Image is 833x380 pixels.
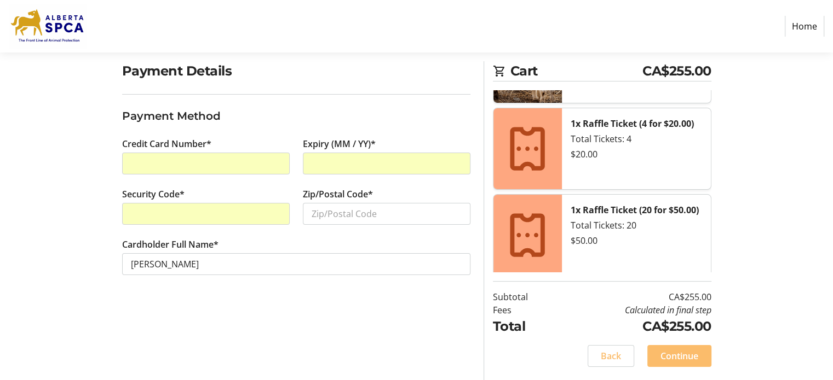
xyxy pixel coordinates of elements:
[571,219,702,232] div: Total Tickets: 20
[785,16,824,37] a: Home
[122,188,185,201] label: Security Code*
[312,157,462,170] iframe: Secure expiration date input frame
[660,349,698,363] span: Continue
[601,349,621,363] span: Back
[493,290,556,303] td: Subtotal
[303,188,373,201] label: Zip/Postal Code*
[556,317,711,336] td: CA$255.00
[122,108,470,124] h3: Payment Method
[571,204,699,216] strong: 1x Raffle Ticket (20 for $50.00)
[493,317,556,336] td: Total
[510,61,643,81] span: Cart
[571,118,694,130] strong: 1x Raffle Ticket (4 for $20.00)
[122,253,470,275] input: Card Holder Name
[556,303,711,317] td: Calculated in final step
[122,137,211,150] label: Credit Card Number*
[131,157,281,170] iframe: Secure card number input frame
[556,290,711,303] td: CA$255.00
[303,203,470,225] input: Zip/Postal Code
[647,345,711,367] button: Continue
[131,207,281,220] iframe: Secure CVC input frame
[588,345,634,367] button: Back
[571,148,702,161] div: $20.00
[9,4,87,48] img: Alberta SPCA's Logo
[122,61,470,81] h2: Payment Details
[303,137,376,150] label: Expiry (MM / YY)*
[493,303,556,317] td: Fees
[571,234,702,247] div: $50.00
[642,61,711,81] span: CA$255.00
[122,238,219,251] label: Cardholder Full Name*
[571,132,702,145] div: Total Tickets: 4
